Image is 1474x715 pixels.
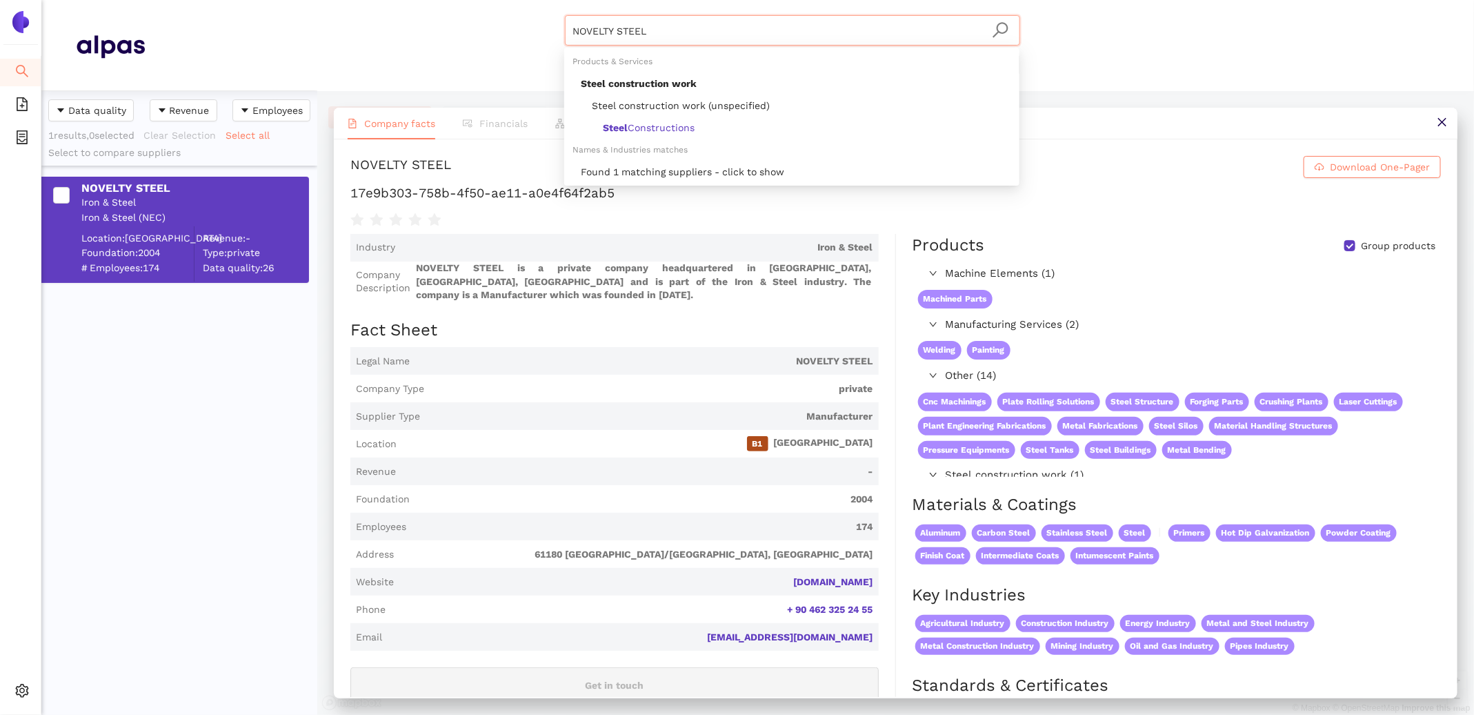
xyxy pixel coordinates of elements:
span: Stainless Steel [1042,525,1113,542]
span: Location [356,438,397,451]
h2: Materials & Coatings [913,493,1441,517]
span: Energy Industry [1120,615,1196,632]
span: Steel [1119,525,1151,542]
span: NOVELTY STEEL is a private company headquartered in [GEOGRAPHIC_DATA], [GEOGRAPHIC_DATA], [GEOGRA... [416,262,873,302]
span: Metal Fabrications [1057,417,1144,435]
h2: Standards & Certificates [913,674,1441,698]
span: Construction Industry [1016,615,1115,632]
span: Mining Industry [1046,638,1119,655]
span: Intumescent Paints [1070,547,1159,565]
span: Company Type [356,382,424,396]
button: close [1426,108,1457,139]
span: Data quality: 26 [203,261,308,275]
div: Found 1 matching suppliers - click to show [581,164,1011,179]
span: star [350,213,364,227]
span: 1 results, 0 selected [48,130,135,141]
span: Constructions [603,122,695,133]
span: Aluminum [915,525,966,542]
span: Hot Dip Galvanization [1216,525,1315,542]
span: file-add [15,92,29,120]
div: Location: [GEOGRAPHIC_DATA] [81,231,194,245]
span: Machined Parts [918,290,993,308]
span: 2004 [415,493,873,507]
span: 174 [412,520,873,534]
span: Foundation: 2004 [81,246,194,260]
span: Steel Silos [1149,417,1204,435]
span: Manufacturing Services (2) [946,317,1434,333]
div: Manufacturing Services (2) [913,314,1440,336]
span: Address [356,548,394,562]
span: Primers [1168,525,1211,542]
span: Manufacturer [426,410,873,424]
span: Legal Name [356,355,410,369]
span: right [929,269,937,277]
span: # Employees: 174 [81,261,194,275]
span: [GEOGRAPHIC_DATA] [402,436,873,451]
span: Material Handling Structures [1209,417,1338,435]
span: Select all [226,128,270,143]
span: Metal Bending [1162,441,1232,460]
span: Metal and Steel Industry [1202,615,1315,632]
span: Powder Coating [1321,525,1397,542]
span: Steel Structure [1106,393,1179,411]
span: cloud-download [1315,162,1324,173]
span: Group products [1355,239,1441,253]
span: caret-down [56,106,66,117]
span: Phone [356,603,386,617]
span: search [992,21,1009,39]
span: Steel construction work (1) [946,467,1434,484]
span: star [408,213,422,227]
span: setting [15,679,29,707]
span: Steel Tanks [1021,441,1079,460]
span: right [929,320,937,329]
span: Iron & Steel [401,241,873,255]
span: Supplier Type [356,410,420,424]
span: star [428,213,441,227]
b: Steel [603,122,628,133]
span: B1 [747,436,768,451]
span: Revenue [356,465,396,479]
span: star [389,213,403,227]
span: Plate Rolling Solutions [997,393,1100,411]
span: Company Description [356,268,410,295]
span: Oil and Gas Industry [1125,638,1219,655]
span: Steel Buildings [1085,441,1157,460]
span: Other (14) [946,368,1434,384]
span: Welding [918,341,962,360]
div: Select to compare suppliers [48,146,310,160]
div: Other (14) [913,365,1440,387]
span: Revenue [170,103,210,118]
span: Industry [356,241,395,255]
span: Pipes Industry [1225,638,1295,655]
span: Plant Engineering Fabrications [918,417,1052,435]
div: NOVELTY STEEL [350,156,451,178]
div: Products [913,234,985,257]
span: Steel construction work [581,78,697,89]
span: star [370,213,384,227]
span: Type: private [203,246,308,260]
span: Employees [356,520,406,534]
span: Intermediate Coats [976,547,1065,565]
span: 61180 [GEOGRAPHIC_DATA]/[GEOGRAPHIC_DATA], [GEOGRAPHIC_DATA] [399,548,873,562]
span: Foundation [356,493,410,507]
div: Found 1 matching suppliers - click to show [564,161,1019,183]
div: Products & Services [564,50,1019,72]
span: Cnc Machinings [918,393,992,411]
span: apartment [555,119,565,128]
span: Employees [252,103,303,118]
div: Iron & Steel (NEC) [81,211,308,225]
img: Logo [10,11,32,33]
span: Metal Construction Industry [915,638,1040,655]
div: NOVELTY STEEL [81,181,308,196]
div: Iron & Steel [81,196,308,210]
div: Names & Industries matches [564,139,1019,161]
span: Crushing Plants [1255,393,1328,411]
button: caret-downEmployees [232,99,310,121]
button: caret-downData quality [48,99,134,121]
span: private [430,382,873,396]
span: fund-view [463,119,472,128]
span: Agricultural Industry [915,615,1010,632]
span: Carbon Steel [972,525,1036,542]
button: Select all [225,124,279,146]
button: Clear Selection [143,124,225,146]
